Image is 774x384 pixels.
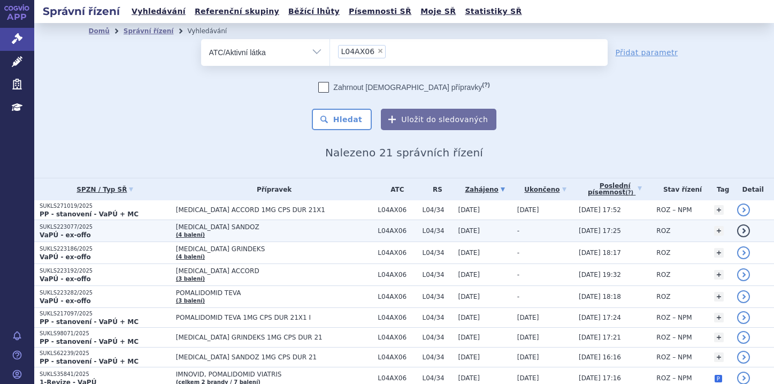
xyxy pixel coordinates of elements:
label: Zahrnout [DEMOGRAPHIC_DATA] přípravky [318,82,489,93]
span: Nalezeno 21 správních řízení [325,146,483,159]
a: + [714,292,724,302]
button: Uložit do sledovaných [381,109,496,130]
span: ROZ [656,227,670,235]
span: [DATE] [458,293,480,300]
span: L04AX06 [378,206,417,214]
th: Detail [732,178,774,200]
p: SUKLS98071/2025 [40,330,171,337]
span: POMALIDOMID TEVA [176,289,373,297]
span: [DATE] [458,334,480,341]
span: ROZ [656,293,670,300]
span: [MEDICAL_DATA] ACCORD [176,267,373,275]
span: L04AX06 [378,293,417,300]
a: + [714,313,724,322]
span: [DATE] [458,353,480,361]
a: + [714,205,724,215]
strong: PP - stanovení - VaPÚ + MC [40,358,139,365]
abbr: (?) [625,190,633,196]
span: [DATE] 18:18 [579,293,621,300]
span: L04AX06 [341,48,375,55]
span: - [517,293,519,300]
span: [DATE] [458,271,480,278]
a: + [714,352,724,362]
strong: PP - stanovení - VaPÚ + MC [40,210,139,218]
span: [DATE] 17:24 [579,314,621,321]
p: SUKLS35841/2025 [40,371,171,378]
span: [DATE] [458,249,480,257]
p: SUKLS223282/2025 [40,289,171,297]
span: [DATE] 17:21 [579,334,621,341]
span: × [377,48,384,54]
span: [MEDICAL_DATA] GRINDEKS 1MG CPS DUR 21 [176,334,373,341]
span: L04/34 [422,271,453,278]
a: + [714,333,724,342]
span: L04AX06 [378,249,417,257]
a: (3 balení) [176,276,205,282]
span: [MEDICAL_DATA] GRINDEKS [176,245,373,253]
a: (3 balení) [176,298,205,304]
p: SUKLS223192/2025 [40,267,171,275]
span: [DATE] [517,314,539,321]
span: L04AX06 [378,334,417,341]
a: Statistiky SŘ [462,4,525,19]
a: detail [737,351,750,364]
a: + [714,248,724,258]
span: ROZ – NPM [656,314,692,321]
h2: Správní řízení [34,4,128,19]
a: Vyhledávání [128,4,189,19]
a: detail [737,311,750,324]
p: SUKLS271019/2025 [40,202,171,210]
strong: VaPÚ - ex-offo [40,253,91,261]
span: [DATE] 17:25 [579,227,621,235]
input: L04AX06 [389,44,395,58]
a: Ukončeno [517,182,573,197]
span: L04/34 [422,353,453,361]
th: Stav řízení [651,178,708,200]
span: [DATE] [517,374,539,382]
span: ROZ – NPM [656,334,692,341]
span: ROZ – NPM [656,206,692,214]
th: ATC [372,178,417,200]
span: L04AX06 [378,227,417,235]
a: (4 balení) [176,232,205,238]
a: Poslednípísemnost(?) [579,178,651,200]
strong: PP - stanovení - VaPÚ + MC [40,338,139,345]
strong: VaPÚ - ex-offo [40,275,91,283]
p: SUKLS223077/2025 [40,223,171,231]
a: Přidat parametr [616,47,678,58]
span: L04AX06 [378,374,417,382]
abbr: (?) [482,81,489,88]
span: [MEDICAL_DATA] ACCORD 1MG CPS DUR 21X1 [176,206,373,214]
span: L04/34 [422,314,453,321]
span: [DATE] [517,334,539,341]
span: - [517,249,519,257]
span: [MEDICAL_DATA] SANDOZ [176,223,373,231]
a: detail [737,331,750,344]
span: [DATE] 17:16 [579,374,621,382]
span: L04/34 [422,206,453,214]
th: RS [417,178,453,200]
a: + [714,270,724,280]
span: L04AX06 [378,353,417,361]
a: Moje SŘ [417,4,459,19]
a: Zahájeno [458,182,511,197]
span: [DATE] [458,206,480,214]
span: ROZ – NPM [656,374,692,382]
span: IMNOVID, POMALIDOMID VIATRIS [176,371,373,378]
span: [DATE] [458,374,480,382]
span: L04/34 [422,249,453,257]
p: SUKLS217097/2025 [40,310,171,318]
a: detail [737,204,750,216]
span: L04AX06 [378,271,417,278]
a: + [714,226,724,236]
a: Písemnosti SŘ [346,4,415,19]
button: Hledat [312,109,372,130]
span: [DATE] 16:16 [579,353,621,361]
th: Přípravek [171,178,373,200]
span: L04AX06 [378,314,417,321]
a: Správní řízení [124,27,174,35]
span: [MEDICAL_DATA] SANDOZ 1MG CPS DUR 21 [176,353,373,361]
span: L04/34 [422,227,453,235]
p: SUKLS62239/2025 [40,350,171,357]
span: POMALIDOMID TEVA 1MG CPS DUR 21X1 I [176,314,373,321]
